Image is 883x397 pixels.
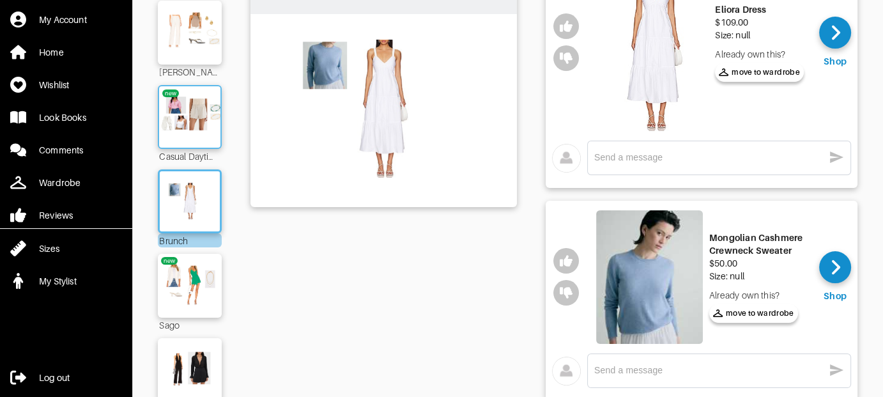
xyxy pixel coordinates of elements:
[709,304,798,323] button: move to wardrobe
[39,46,64,59] div: Home
[39,144,83,157] div: Comments
[596,210,703,344] img: Mongolian Cashmere Crewneck Sweater
[153,260,226,311] img: Outfit Sago
[39,275,77,288] div: My Stylist
[713,307,794,319] span: move to wardrobe
[709,231,810,257] div: Mongolian Cashmere Crewneck Sweater
[824,55,847,68] div: Shop
[39,209,73,222] div: Reviews
[164,257,175,265] div: new
[715,3,804,16] div: Eliora Dress
[39,111,86,124] div: Look Books
[715,63,804,82] button: move to wardrobe
[155,93,224,141] img: Outfit Casual Daytime
[153,7,226,58] img: Outfit Lana Option #2
[165,90,176,97] div: new
[552,357,581,385] img: avatar
[158,149,222,163] div: Casual Daytime
[158,233,222,247] div: Brunch
[819,251,851,302] a: Shop
[157,178,224,225] img: Outfit Brunch
[39,79,69,91] div: Wishlist
[39,242,59,255] div: Sizes
[39,13,87,26] div: My Account
[257,20,511,199] img: Outfit Brunch
[552,144,581,173] img: avatar
[709,270,810,283] div: Size: null
[715,29,804,42] div: Size: null
[824,290,847,302] div: Shop
[158,318,222,332] div: Sago
[158,65,222,79] div: [PERSON_NAME] Option #2
[153,345,226,396] img: Outfit Backups
[709,257,810,270] div: $50.00
[715,48,804,61] div: Already own this?
[709,289,810,302] div: Already own this?
[715,16,804,29] div: $109.00
[819,17,851,68] a: Shop
[719,66,800,78] span: move to wardrobe
[39,371,70,384] div: Log out
[39,176,81,189] div: Wardrobe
